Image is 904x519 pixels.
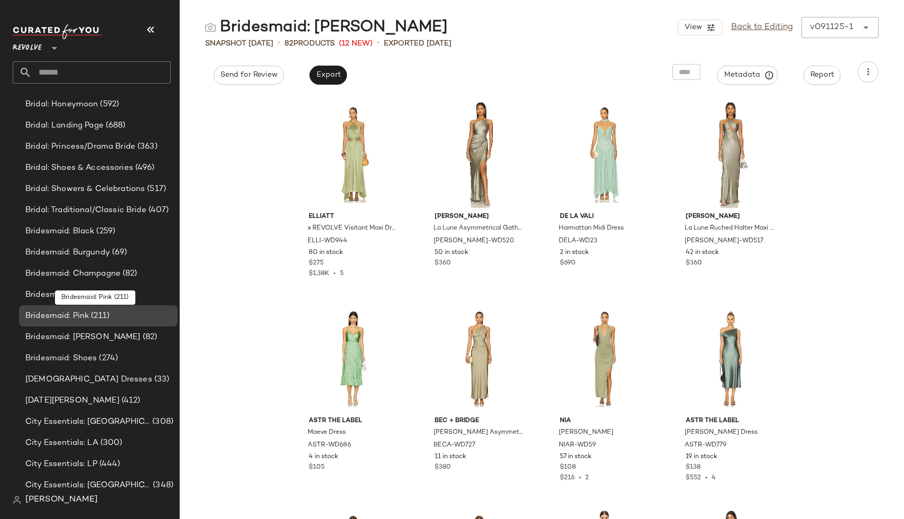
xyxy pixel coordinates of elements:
[435,452,466,462] span: 11 in stock
[25,98,98,111] span: Bridal: Honeymoon
[309,452,338,462] span: 4 in stock
[25,225,94,238] span: Bridesmaid: Black
[25,437,98,449] span: City Essentials: LA
[25,395,119,407] span: [DATE][PERSON_NAME]
[810,21,853,34] div: v091125-1
[308,224,397,233] span: x REVOLVE Visitant Maxi Dress
[677,101,783,208] img: SHON-WD517_V1.jpg
[205,17,448,38] div: Bridesmaid: [PERSON_NAME]
[89,310,109,322] span: (211)
[677,305,783,412] img: ASTR-WD779_V1.jpg
[97,458,121,470] span: (444)
[95,289,117,301] span: (150)
[308,441,351,450] span: ASTR-WD686
[685,441,726,450] span: ASTR-WD779
[110,247,127,259] span: (69)
[25,458,97,470] span: City Essentials: LP
[133,162,155,174] span: (496)
[585,475,589,481] span: 2
[686,248,719,258] span: 42 in stock
[435,259,451,268] span: $360
[551,305,658,412] img: NIAR-WD59_V1.jpg
[214,66,284,85] button: Send for Review
[25,289,95,301] span: Bridesmaid: Floral
[278,37,280,50] span: •
[309,259,324,268] span: $275
[309,416,398,426] span: ASTR the Label
[309,463,325,472] span: $105
[25,310,89,322] span: Bridesmaid: Pink
[121,268,137,280] span: (82)
[220,71,278,79] span: Send for Review
[560,259,576,268] span: $690
[205,22,216,33] img: svg%3e
[135,141,158,153] span: (363)
[119,395,141,407] span: (412)
[686,259,702,268] span: $360
[97,352,118,365] span: (274)
[145,183,166,195] span: (517)
[150,416,173,428] span: (308)
[560,452,592,462] span: 57 in stock
[151,479,173,491] span: (348)
[426,101,532,208] img: SHON-WD520_V1.jpg
[684,23,702,32] span: View
[94,225,115,238] span: (259)
[678,20,722,35] button: View
[717,66,778,85] button: Metadata
[25,247,110,259] span: Bridesmaid: Burgundy
[810,71,834,79] span: Report
[433,428,523,438] span: [PERSON_NAME] Asymmetric Maxi Dress
[377,37,380,50] span: •
[141,331,158,343] span: (82)
[685,224,774,233] span: La Lune Ruched Halter Maxi Dress
[300,101,407,208] img: ELLI-WD944_V1.jpg
[205,38,273,49] span: Snapshot [DATE]
[284,40,293,48] span: 82
[435,212,524,222] span: [PERSON_NAME]
[13,36,42,55] span: Revolve
[25,268,121,280] span: Bridesmaid: Champagne
[340,270,344,277] span: 5
[309,66,347,85] button: Export
[284,38,335,49] div: Products
[731,21,793,34] a: Back to Editing
[712,475,716,481] span: 4
[308,428,346,438] span: Maeve Dress
[686,416,775,426] span: ASTR the Label
[560,212,649,222] span: DE LA VALI
[309,270,329,277] span: $1.38K
[152,374,170,386] span: (33)
[701,475,712,481] span: •
[575,475,585,481] span: •
[25,141,135,153] span: Bridal: Princess/Drama Bride
[316,71,340,79] span: Export
[339,38,373,49] span: (12 New)
[98,98,119,111] span: (592)
[25,120,104,132] span: Bridal: Landing Page
[686,452,717,462] span: 19 in stock
[435,416,524,426] span: Bec + Bridge
[309,212,398,222] span: ELLIATT
[25,494,98,506] span: [PERSON_NAME]
[25,162,133,174] span: Bridal: Shoes & Accessories
[433,441,475,450] span: BECA-WD727
[433,224,523,233] span: La Lune Asymmetrical Gathered Maxi Dress
[300,305,407,412] img: ASTR-WD686_V1.jpg
[559,428,613,438] span: [PERSON_NAME]
[559,441,596,450] span: NIAR-WD59
[25,331,141,343] span: Bridesmaid: [PERSON_NAME]
[559,224,624,233] span: Harmattan Midi Dress
[13,24,103,39] img: cfy_white_logo.C9jOOHJF.svg
[560,248,589,258] span: 2 in stock
[329,270,340,277] span: •
[384,38,451,49] p: Exported [DATE]
[25,183,145,195] span: Bridal: Showers & Celebrations
[13,496,21,504] img: svg%3e
[309,248,343,258] span: 80 in stock
[25,479,151,491] span: City Essentials: [GEOGRAPHIC_DATA]
[686,463,700,472] span: $138
[724,70,772,80] span: Metadata
[685,428,758,438] span: [PERSON_NAME] Dress
[560,416,649,426] span: NIA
